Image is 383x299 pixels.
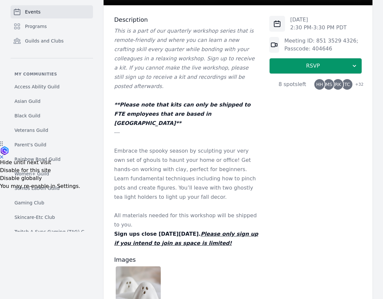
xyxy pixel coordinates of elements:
[114,28,254,89] em: This is a part of our quarterly workshop series that is remote-friendly and where you can learn a...
[269,80,316,88] div: 8 spots left
[114,16,258,24] h3: Description
[25,38,64,44] span: Guilds and Clubs
[11,139,93,151] a: Parent's Guild
[11,72,93,77] p: My communities
[11,124,93,136] a: Veterans Guild
[14,127,48,134] span: Veterans Guild
[275,62,351,70] span: RSVP
[11,153,93,165] a: Rainbow Road Guild
[11,20,93,33] a: Programs
[290,16,347,24] p: [DATE]
[284,38,358,52] a: Meeting ID: 851 3529 4326; Passcode: 404646
[114,102,251,126] em: **Please note that kits can only be shipped to FTE employees that are based in [GEOGRAPHIC_DATA]**
[351,80,363,90] span: + 32
[11,81,93,93] a: Access Ability Guild
[325,82,332,87] span: MS
[114,128,258,137] p: ---
[14,214,55,221] span: Skincare-Etc Club
[14,112,40,119] span: Black Guild
[11,211,93,223] a: Skincare-Etc Club
[114,211,258,229] p: All materials needed for this workshop will be shipped to you.
[14,141,46,148] span: Parent's Guild
[14,156,60,163] span: Rainbow Road Guild
[11,5,93,232] nav: Sidebar
[11,34,93,47] a: Guilds and Clubs
[14,83,60,90] span: Access Ability Guild
[14,199,44,206] span: Gaming Club
[25,9,40,15] span: Events
[14,228,89,235] span: Twitch A-Sync Gaming (TAG) Club
[11,95,93,107] a: Asian Guild
[290,24,347,32] p: 2:30 PM - 3:30 PM PDT
[114,146,258,202] p: Embrace the spooky season by sculpting your very own set of ghouls to haunt your home or office! ...
[14,170,49,177] span: Women+ Guild
[11,110,93,122] a: Black Guild
[344,82,350,87] span: TC
[11,5,93,18] a: Events
[335,82,341,87] span: RK
[25,23,47,30] span: Programs
[269,58,362,74] button: RSVP
[11,182,93,194] a: Somos LatAm Guild
[11,197,93,209] a: Gaming Club
[114,231,258,246] strong: Sign ups close [DATE][DATE].
[11,168,93,180] a: Women+ Guild
[114,256,258,264] h3: Images
[14,98,40,105] span: Asian Guild
[316,82,323,87] span: HH
[14,185,60,192] span: Somos LatAm Guild
[11,226,93,238] a: Twitch A-Sync Gaming (TAG) Club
